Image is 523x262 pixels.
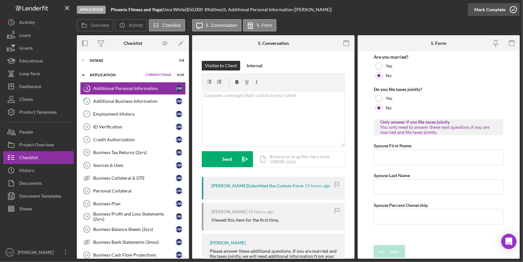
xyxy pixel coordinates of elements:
label: Checklist [163,23,181,28]
label: 5. Conversation [206,23,237,28]
button: Clients [3,93,74,106]
div: Personal Collateral [93,188,176,193]
div: Business Profit and Loss Statements (2yrs) [93,211,176,222]
label: Activity [129,23,143,28]
label: Spouse First Name [374,143,411,148]
label: No [386,105,392,111]
div: Employment History [93,111,176,117]
tspan: 7 [86,112,88,116]
tspan: 10 [85,151,88,154]
div: U W [176,162,182,168]
div: Save [390,245,399,258]
button: Documents [3,177,74,190]
div: U W [176,188,182,194]
a: Product Templates [3,106,74,119]
button: Mark Complete [468,3,520,16]
label: 5. Form [257,23,272,28]
div: 0 / 24 [173,73,184,77]
label: Spouse Percent Ownership [374,202,428,208]
button: CW[PERSON_NAME] [3,246,74,259]
a: 12Personal CollateralUW [80,184,186,197]
button: Checklist [149,19,185,31]
div: [PERSON_NAME] [210,240,246,245]
tspan: 14 [85,215,89,218]
div: [PERSON_NAME] [211,209,247,214]
div: U W [176,149,182,156]
div: Checklist [124,41,142,46]
div: Checklist [19,151,38,166]
button: Sheets [3,202,74,215]
div: Only answer if you file taxes jointly [380,119,497,125]
div: Uma White | [163,7,186,12]
div: Grants [19,42,33,56]
div: Viewed this item for the first time. [211,217,279,223]
button: 5. Form [243,19,276,31]
div: Intake [90,59,168,62]
a: History [3,164,74,177]
div: Are you married? [374,54,503,60]
a: Business Collateral & DTEUW [80,172,186,184]
div: Business Bank Statements (3mos) [93,240,176,245]
div: Additional Business Information [93,99,176,104]
div: Document Templates [19,190,61,204]
label: Yes [386,96,392,101]
div: 5 / 8 [173,59,184,62]
div: Application [90,73,143,77]
div: U W [176,239,182,245]
div: Visible to Client [205,61,237,70]
button: Loans [3,29,74,42]
div: Business Balance Sheets (2yrs) [93,227,176,232]
tspan: 12 [85,189,88,193]
div: ID Verification [93,124,176,129]
div: Dashboard [19,80,41,94]
div: Application [77,6,106,14]
div: Long-Term [19,67,40,82]
button: Save [374,245,405,258]
a: 16Business Cash Flow ProjectionsUW [80,249,186,261]
button: Visible to Client [202,61,240,70]
div: U W [176,111,182,117]
button: Checklist [3,151,74,164]
tspan: 11 [85,163,88,167]
tspan: 13 [85,202,88,206]
span: $50,000 [186,7,203,12]
tspan: 9 [86,138,88,142]
div: Send [223,151,233,167]
label: Overview [91,23,109,28]
div: Do you file taxes jointly? [374,87,503,92]
div: Loans [19,29,31,43]
div: Business Plan [93,201,176,206]
div: U W [176,213,182,220]
div: Sources & Uses [93,163,176,168]
button: Document Templates [3,190,74,202]
div: U W [176,201,182,207]
a: 10Business Tax Returns (2yrs)UW [80,146,186,159]
div: Sheets [19,202,32,217]
div: History [19,164,34,178]
div: You only need to answer these next questions if you are married and file taxes jointly. [380,125,497,135]
div: Open Intercom Messenger [501,234,517,249]
div: Documents [19,177,42,191]
label: Spouse Last Name [374,173,410,178]
a: 11Sources & UsesUW [80,159,186,172]
a: 13Business PlanUW [80,197,186,210]
tspan: 6 [86,99,88,103]
div: U W [176,252,182,258]
button: Educational [3,54,74,67]
div: 5. Conversation [258,41,289,46]
tspan: 5 [86,86,88,90]
button: Activity [3,16,74,29]
div: People [19,126,33,140]
a: 7Employment HistoryUW [80,108,186,120]
div: U W [176,226,182,233]
button: Project Overview [3,138,74,151]
a: 9Credit AuthorizationUW [80,133,186,146]
button: Dashboard [3,80,74,93]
